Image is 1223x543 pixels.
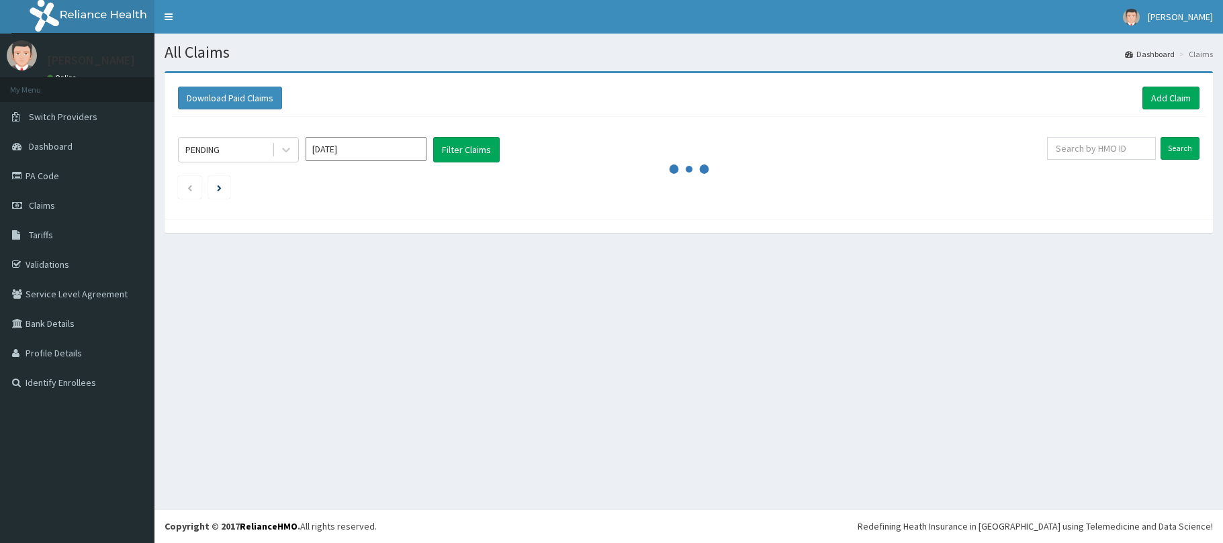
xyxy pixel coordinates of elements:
span: Tariffs [29,229,53,241]
input: Select Month and Year [306,137,426,161]
footer: All rights reserved. [154,509,1223,543]
svg: audio-loading [669,149,709,189]
img: User Image [1123,9,1140,26]
button: Download Paid Claims [178,87,282,109]
a: Next page [217,181,222,193]
span: Switch Providers [29,111,97,123]
div: Redefining Heath Insurance in [GEOGRAPHIC_DATA] using Telemedicine and Data Science! [858,520,1213,533]
strong: Copyright © 2017 . [165,520,300,532]
button: Filter Claims [433,137,500,162]
h1: All Claims [165,44,1213,61]
a: Dashboard [1125,48,1175,60]
div: PENDING [185,143,220,156]
img: User Image [7,40,37,70]
li: Claims [1176,48,1213,60]
a: Add Claim [1142,87,1199,109]
span: [PERSON_NAME] [1148,11,1213,23]
input: Search by HMO ID [1047,137,1156,160]
span: Dashboard [29,140,73,152]
span: Claims [29,199,55,211]
a: RelianceHMO [240,520,298,532]
p: [PERSON_NAME] [47,54,135,66]
input: Search [1161,137,1199,160]
a: Previous page [187,181,193,193]
a: Online [47,73,79,83]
